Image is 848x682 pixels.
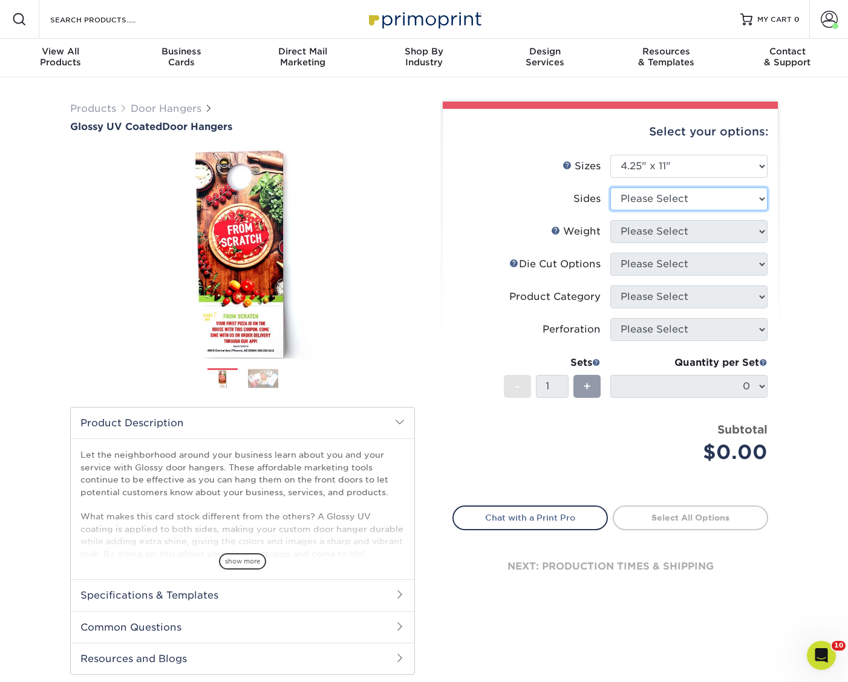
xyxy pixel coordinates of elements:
h1: Door Hangers [70,121,415,132]
strong: Subtotal [717,423,768,436]
span: - [515,377,520,395]
a: Contact& Support [727,39,848,77]
div: Sizes [563,159,601,174]
div: Services [484,46,605,68]
img: Glossy UV Coated 01 [70,134,415,372]
img: Primoprint [364,6,484,32]
span: Contact [727,46,848,57]
span: Design [484,46,605,57]
iframe: Google Customer Reviews [3,645,103,678]
img: Door Hangers 01 [207,369,238,390]
img: Door Hangers 02 [248,369,278,388]
span: Glossy UV Coated [70,121,162,132]
div: & Templates [605,46,726,68]
span: show more [219,553,266,570]
a: Resources& Templates [605,39,726,77]
input: SEARCH PRODUCTS..... [49,12,167,27]
a: BusinessCards [121,39,242,77]
div: Perforation [543,322,601,337]
span: + [583,377,591,395]
h2: Product Description [71,408,414,438]
div: Weight [551,224,601,239]
a: Glossy UV CoatedDoor Hangers [70,121,415,132]
a: Products [70,103,116,114]
span: Direct Mail [243,46,364,57]
div: Select your options: [452,109,768,155]
div: Product Category [509,290,601,304]
div: Industry [364,46,484,68]
span: MY CART [757,15,792,25]
h2: Specifications & Templates [71,579,414,611]
div: Marketing [243,46,364,68]
a: Direct MailMarketing [243,39,364,77]
div: $0.00 [619,438,768,467]
span: 10 [832,641,846,651]
div: Quantity per Set [610,356,768,370]
h2: Resources and Blogs [71,643,414,674]
div: Die Cut Options [509,257,601,271]
span: Resources [605,46,726,57]
div: Sets [504,356,601,370]
span: Shop By [364,46,484,57]
h2: Common Questions [71,611,414,643]
a: DesignServices [484,39,605,77]
div: Cards [121,46,242,68]
a: Select All Options [613,505,768,530]
iframe: Intercom live chat [807,641,836,670]
div: & Support [727,46,848,68]
span: 0 [794,15,800,24]
div: next: production times & shipping [452,530,768,603]
a: Chat with a Print Pro [452,505,608,530]
div: Sides [573,192,601,206]
a: Door Hangers [131,103,201,114]
span: Business [121,46,242,57]
a: Shop ByIndustry [364,39,484,77]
